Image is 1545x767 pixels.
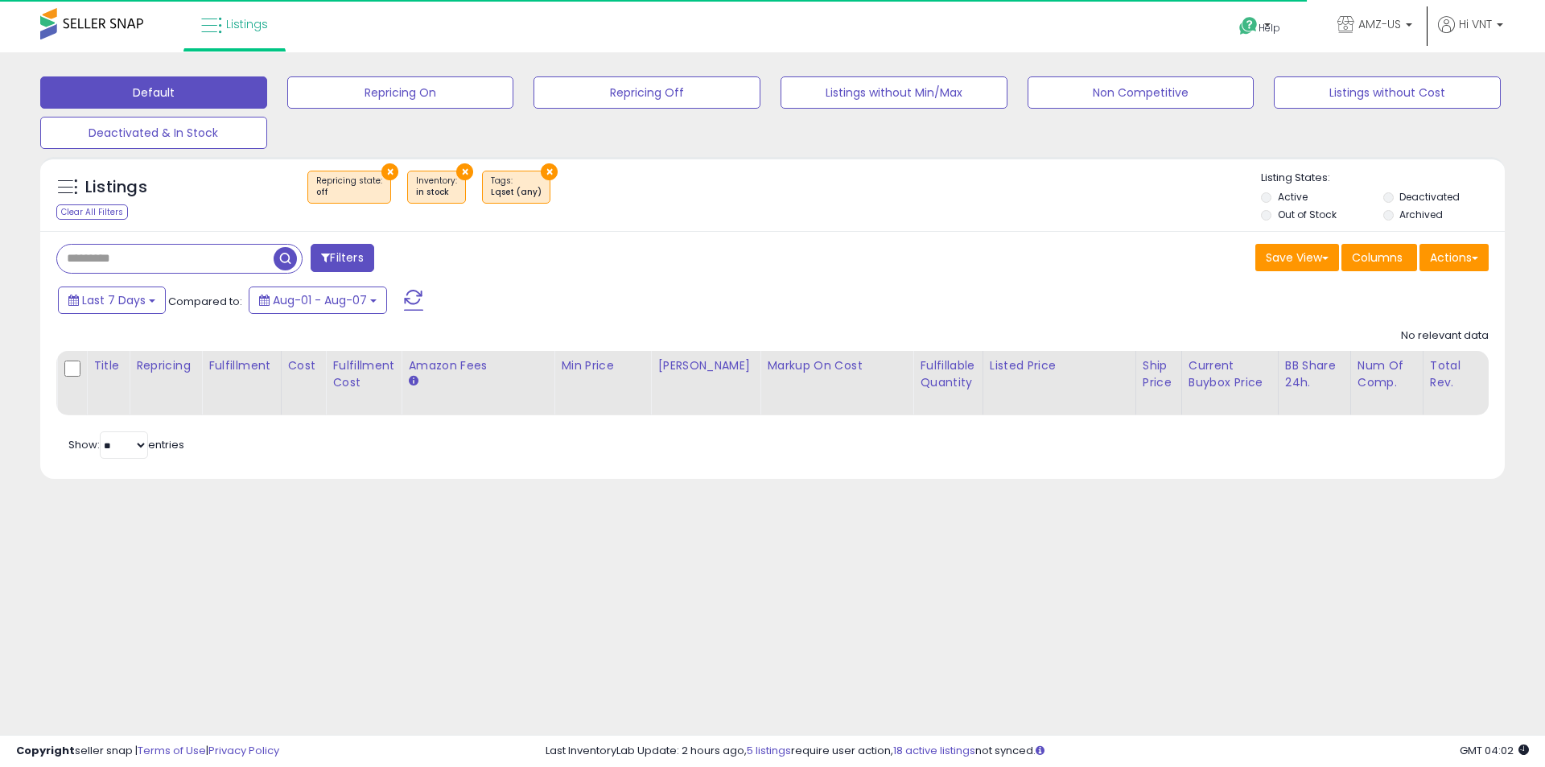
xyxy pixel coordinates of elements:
div: Amazon Fees [408,357,547,374]
div: Ship Price [1143,357,1175,391]
span: AMZ-US [1358,16,1401,32]
button: Listings without Cost [1274,76,1501,109]
div: Listed Price [990,357,1129,374]
div: No relevant data [1401,328,1489,344]
div: Repricing [136,357,195,374]
span: Compared to: [168,294,242,309]
div: Min Price [561,357,644,374]
span: Aug-01 - Aug-07 [273,292,367,308]
div: Total Rev. [1430,357,1489,391]
div: Num of Comp. [1358,357,1416,391]
div: Markup on Cost [767,357,906,374]
span: Hi VNT [1459,16,1492,32]
a: Hi VNT [1438,16,1503,52]
div: [PERSON_NAME] [657,357,753,374]
button: Columns [1341,244,1417,271]
span: Listings [226,16,268,32]
button: × [541,163,558,180]
label: Active [1278,190,1308,204]
div: Fulfillable Quantity [920,357,975,391]
div: Clear All Filters [56,204,128,220]
div: Current Buybox Price [1189,357,1271,391]
span: Last 7 Days [82,292,146,308]
button: Repricing On [287,76,514,109]
button: Non Competitive [1028,76,1255,109]
button: Save View [1255,244,1339,271]
p: Listing States: [1261,171,1504,186]
a: Help [1226,4,1312,52]
div: Fulfillment Cost [332,357,394,391]
div: Title [93,357,122,374]
label: Out of Stock [1278,208,1337,221]
div: in stock [416,187,457,198]
button: × [456,163,473,180]
span: Columns [1352,249,1403,266]
button: × [381,163,398,180]
button: Actions [1419,244,1489,271]
h5: Listings [85,176,147,199]
div: off [316,187,382,198]
button: Default [40,76,267,109]
span: Show: entries [68,437,184,452]
button: Last 7 Days [58,287,166,314]
div: Cost [288,357,319,374]
label: Deactivated [1399,190,1460,204]
span: Repricing state : [316,175,382,199]
button: Filters [311,244,373,272]
span: Help [1259,21,1280,35]
small: Amazon Fees. [408,374,418,389]
i: Get Help [1238,16,1259,36]
div: BB Share 24h. [1285,357,1344,391]
button: Repricing Off [534,76,760,109]
div: Fulfillment [208,357,274,374]
button: Listings without Min/Max [781,76,1007,109]
span: Tags : [491,175,542,199]
label: Archived [1399,208,1443,221]
div: Lqset (any) [491,187,542,198]
th: The percentage added to the cost of goods (COGS) that forms the calculator for Min & Max prices. [760,351,913,415]
button: Aug-01 - Aug-07 [249,287,387,314]
button: Deactivated & In Stock [40,117,267,149]
span: Inventory : [416,175,457,199]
